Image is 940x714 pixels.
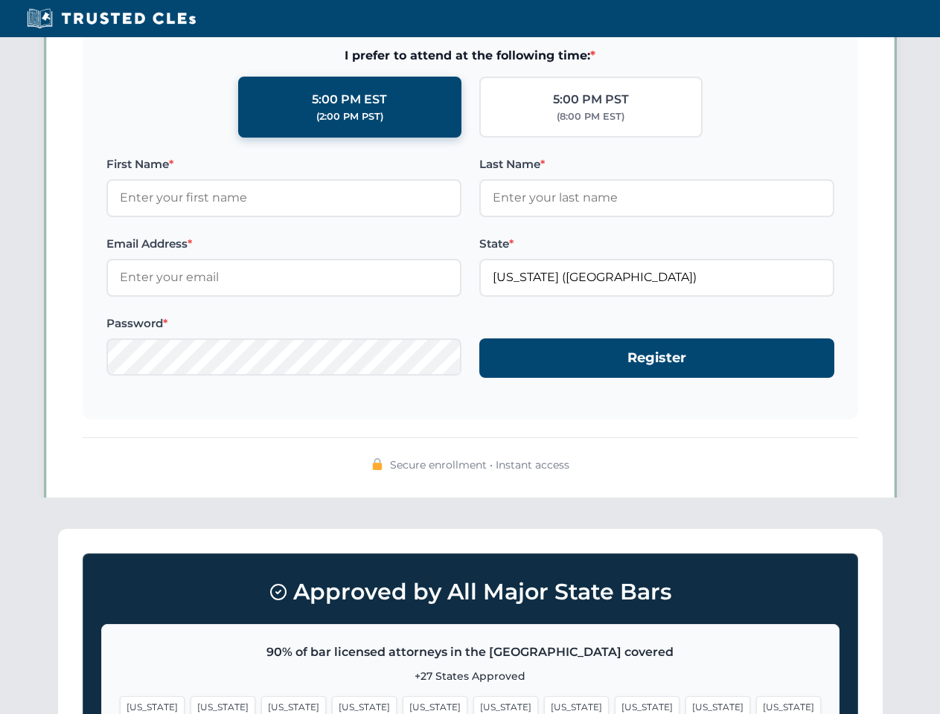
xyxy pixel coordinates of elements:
[120,668,821,684] p: +27 States Approved
[557,109,624,124] div: (8:00 PM EST)
[479,259,834,296] input: Florida (FL)
[479,155,834,173] label: Last Name
[371,458,383,470] img: 🔒
[312,90,387,109] div: 5:00 PM EST
[101,572,840,612] h3: Approved by All Major State Bars
[316,109,383,124] div: (2:00 PM PST)
[479,338,834,378] button: Register
[390,457,569,473] span: Secure enrollment • Instant access
[106,155,461,173] label: First Name
[22,7,200,30] img: Trusted CLEs
[553,90,629,109] div: 5:00 PM PST
[106,46,834,65] span: I prefer to attend at the following time:
[106,179,461,216] input: Enter your first name
[106,235,461,253] label: Email Address
[120,643,821,662] p: 90% of bar licensed attorneys in the [GEOGRAPHIC_DATA] covered
[106,315,461,332] label: Password
[479,179,834,216] input: Enter your last name
[479,235,834,253] label: State
[106,259,461,296] input: Enter your email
